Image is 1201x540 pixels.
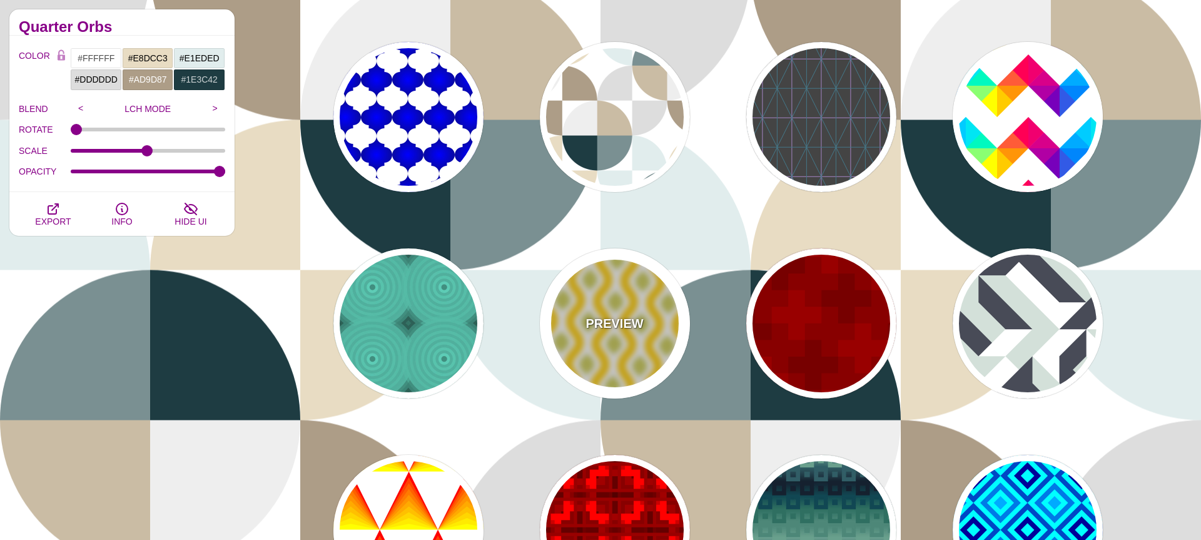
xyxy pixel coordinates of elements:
[746,42,896,192] button: angled lines break up background into triangles
[71,99,91,118] input: <
[19,48,52,91] label: COLOR
[333,42,484,192] button: blue and white alternating pattern
[91,104,205,114] p: LCH MODE
[746,248,896,399] button: red plus signs interlocking pattern
[540,248,690,399] button: PREVIEWpattern of yellow wavy lines and green leaves
[205,99,225,118] input: >
[19,163,71,180] label: OPACITY
[19,101,71,117] label: BLEND
[35,217,71,227] span: EXPORT
[156,192,225,236] button: HIDE UI
[19,192,88,236] button: EXPORT
[52,48,71,65] button: Color Lock
[111,217,132,227] span: INFO
[19,121,71,138] label: ROTATE
[175,217,206,227] span: HIDE UI
[19,22,225,32] h2: Quarter Orbs
[953,42,1103,192] button: rainbow chevron pattern made of colorful triangles
[953,248,1103,399] button: white gray and green shapes made from sharp angled divisions
[333,248,484,399] button: green rippling circle pattern
[585,314,643,333] p: PREVIEW
[19,143,71,159] label: SCALE
[540,42,690,192] button: circles divided by squares pattern
[88,192,156,236] button: INFO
